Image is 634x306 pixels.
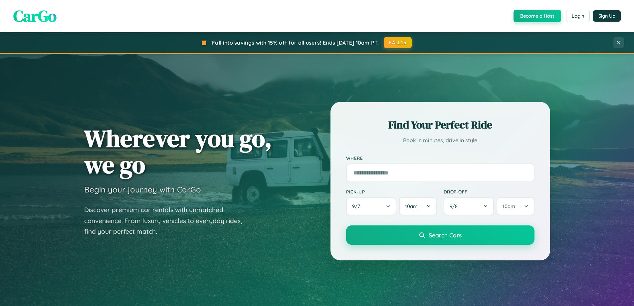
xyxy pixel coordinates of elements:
[444,189,534,194] label: Drop-off
[84,184,201,194] h3: Begin your journey with CarGo
[384,37,412,48] button: FALL15
[13,5,57,27] span: CarGo
[593,10,621,22] button: Sign Up
[346,225,534,245] button: Search Cars
[444,197,494,215] button: 9/8
[497,197,534,215] button: 10am
[84,125,272,178] h1: Wherever you go, we go
[352,203,363,209] span: 9 / 7
[212,39,379,46] span: Fall into savings with 15% off for all users! Ends [DATE] 10am PT.
[514,10,561,22] button: Become a Host
[346,189,437,194] label: Pick-up
[346,155,534,161] label: Where
[429,231,462,239] span: Search Cars
[346,136,534,145] p: Book in minutes, drive in style
[346,197,397,215] button: 9/7
[399,197,437,215] button: 10am
[503,203,515,209] span: 10am
[84,204,251,237] p: Discover premium car rentals with unmatched convenience. From luxury vehicles to everyday rides, ...
[346,118,534,132] h2: Find Your Perfect Ride
[450,203,461,209] span: 9 / 8
[405,203,418,209] span: 10am
[566,10,590,22] button: Login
